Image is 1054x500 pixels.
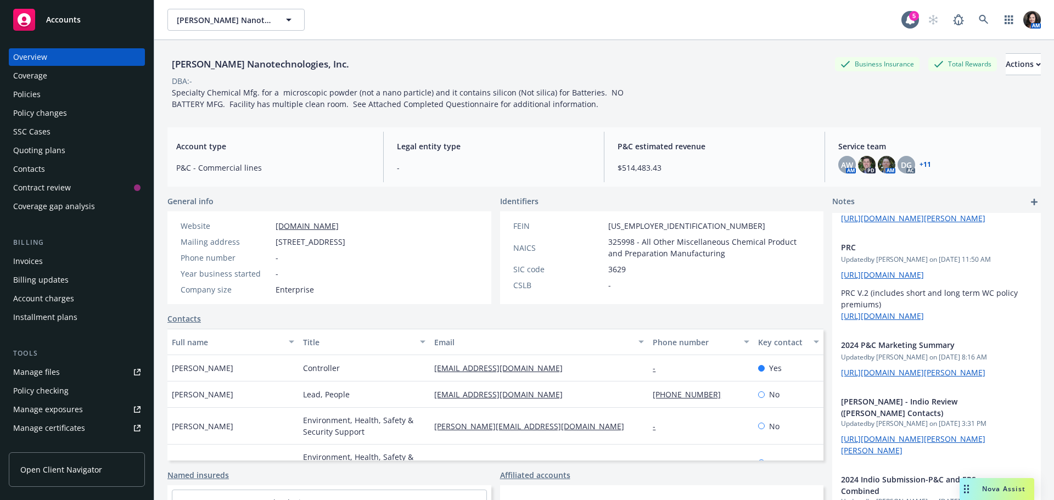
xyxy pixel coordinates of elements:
span: $514,483.43 [618,162,811,173]
div: Mailing address [181,236,271,248]
span: Environment, Health, Safety & Security Support [303,414,425,437]
span: Environment, Health, Safety & Security Support [303,451,425,474]
span: [PERSON_NAME] [172,362,233,374]
a: [URL][DOMAIN_NAME] [841,311,924,321]
div: Manage certificates [13,419,85,437]
span: [PERSON_NAME] [172,389,233,400]
div: Actions [1006,54,1041,75]
a: Quoting plans [9,142,145,159]
div: Email [434,336,632,348]
a: Overview [9,48,145,66]
div: Billing [9,237,145,248]
a: Manage exposures [9,401,145,418]
button: Key contact [754,329,823,355]
div: Policies [13,86,41,103]
span: 325998 - All Other Miscellaneous Chemical Product and Preparation Manufacturing [608,236,811,259]
a: [DOMAIN_NAME] [276,221,339,231]
span: - [276,252,278,263]
a: Coverage [9,67,145,85]
a: SSC Cases [9,123,145,141]
a: Contacts [167,313,201,324]
span: Account type [176,141,370,152]
a: +11 [920,161,931,168]
div: Phone number [653,336,737,348]
a: Search [973,9,995,31]
a: - [653,458,664,468]
span: AW [841,159,853,171]
div: SSC Cases [13,123,51,141]
a: - [653,421,664,431]
div: Manage claims [13,438,69,456]
img: photo [858,156,876,173]
div: Contacts [13,160,45,178]
a: Manage claims [9,438,145,456]
a: [PHONE_NUMBER] [653,389,730,400]
div: [PERSON_NAME] Nanotechnologies, Inc. [167,57,354,71]
a: Contract review [9,179,145,196]
p: PRC V.2 (includes short and long term WC policy premiums) [841,287,1032,322]
span: No [769,389,780,400]
span: No [769,420,780,432]
span: Accounts [46,15,81,24]
span: Open Client Navigator [20,464,102,475]
a: - [653,363,664,373]
div: Contract review [13,179,71,196]
a: Account charges [9,290,145,307]
img: photo [878,156,895,173]
a: Invoices [9,252,145,270]
span: [PERSON_NAME] Nanotechnologies, Inc. [177,14,272,26]
div: DBA: - [172,75,192,87]
span: P&C estimated revenue [618,141,811,152]
span: No [769,457,780,469]
div: Manage exposures [13,401,83,418]
div: Tools [9,348,145,359]
span: [US_EMPLOYER_IDENTIFICATION_NUMBER] [608,220,765,232]
div: Quoting plans [13,142,65,159]
a: Billing updates [9,271,145,289]
div: Website [181,220,271,232]
div: 2024 P&C Marketing SummaryUpdatedby [PERSON_NAME] on [DATE] 8:16 AM[URL][DOMAIN_NAME][PERSON_NAME] [832,330,1041,387]
div: Billing updates [13,271,69,289]
div: Key contact [758,336,807,348]
div: PRCUpdatedby [PERSON_NAME] on [DATE] 11:50 AM[URL][DOMAIN_NAME]PRC V.2 (includes short and long t... [832,233,1041,330]
button: Actions [1006,53,1041,75]
div: Business Insurance [835,57,920,71]
a: Policies [9,86,145,103]
a: Manage files [9,363,145,381]
a: Switch app [998,9,1020,31]
span: Controller [303,362,340,374]
a: [EMAIL_ADDRESS][DOMAIN_NAME] [434,363,571,373]
div: Invoices [13,252,43,270]
div: Year business started [181,268,271,279]
div: Coverage gap analysis [13,198,95,215]
a: Start snowing [922,9,944,31]
div: Phone number [181,252,271,263]
a: [EMAIL_ADDRESS][DOMAIN_NAME] [434,458,571,468]
span: Identifiers [500,195,539,207]
button: [PERSON_NAME] Nanotechnologies, Inc. [167,9,305,31]
div: SIC code [513,263,604,275]
span: Service team [838,141,1032,152]
span: [PERSON_NAME] [172,420,233,432]
button: Email [430,329,648,355]
a: Contacts [9,160,145,178]
div: Overview [13,48,47,66]
div: Drag to move [960,478,973,500]
span: P&C - Commercial lines [176,162,370,173]
div: Company size [181,284,271,295]
a: add [1028,195,1041,209]
button: Full name [167,329,299,355]
a: [URL][DOMAIN_NAME][PERSON_NAME][PERSON_NAME] [841,434,985,456]
span: - [397,162,591,173]
span: DG [901,159,912,171]
a: [PERSON_NAME][EMAIL_ADDRESS][DOMAIN_NAME] [434,421,633,431]
span: Nova Assist [982,484,1025,493]
div: Manage files [13,363,60,381]
span: Lead, People [303,389,350,400]
div: Title [303,336,413,348]
a: Affiliated accounts [500,469,570,481]
div: 5 [909,11,919,21]
a: Report a Bug [948,9,969,31]
span: Enterprise [276,284,314,295]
